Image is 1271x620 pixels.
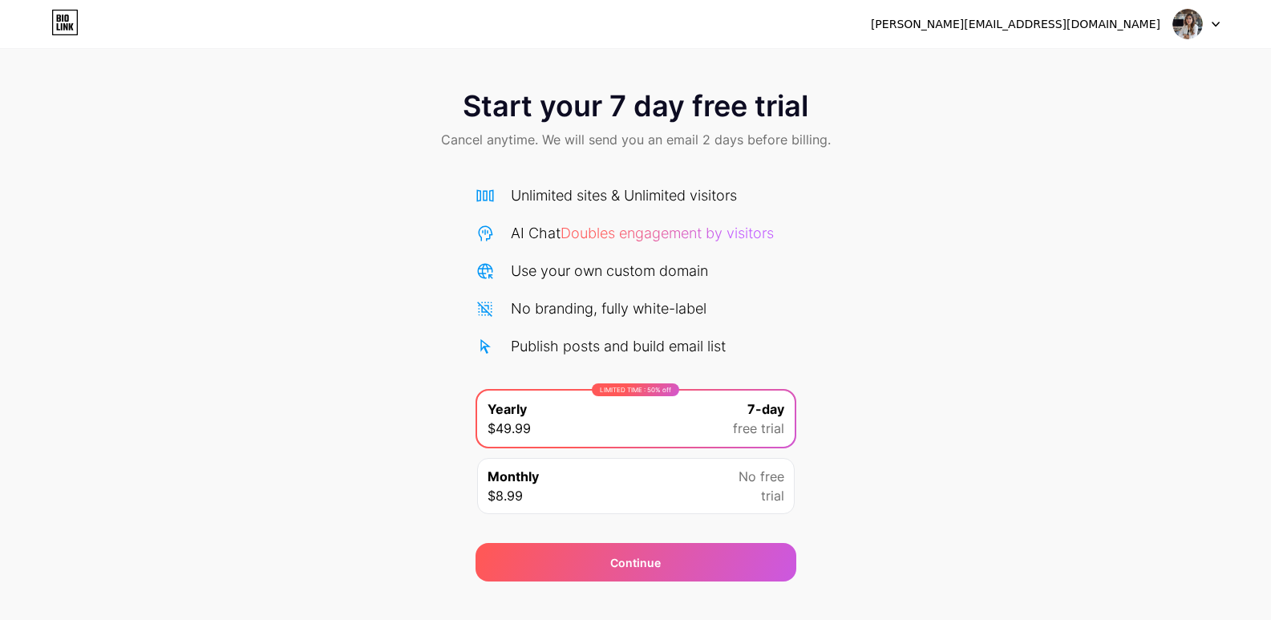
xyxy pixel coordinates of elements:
[511,335,726,357] div: Publish posts and build email list
[511,298,706,319] div: No branding, fully white-label
[488,399,527,419] span: Yearly
[747,399,784,419] span: 7-day
[610,554,661,571] div: Continue
[592,383,679,396] div: LIMITED TIME : 50% off
[1172,9,1203,39] img: Kirti Sharma
[733,419,784,438] span: free trial
[441,130,831,149] span: Cancel anytime. We will send you an email 2 days before billing.
[871,16,1160,33] div: [PERSON_NAME][EMAIL_ADDRESS][DOMAIN_NAME]
[488,467,539,486] span: Monthly
[761,486,784,505] span: trial
[739,467,784,486] span: No free
[561,225,774,241] span: Doubles engagement by visitors
[511,222,774,244] div: AI Chat
[488,486,523,505] span: $8.99
[488,419,531,438] span: $49.99
[511,260,708,282] div: Use your own custom domain
[463,90,808,122] span: Start your 7 day free trial
[511,184,737,206] div: Unlimited sites & Unlimited visitors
